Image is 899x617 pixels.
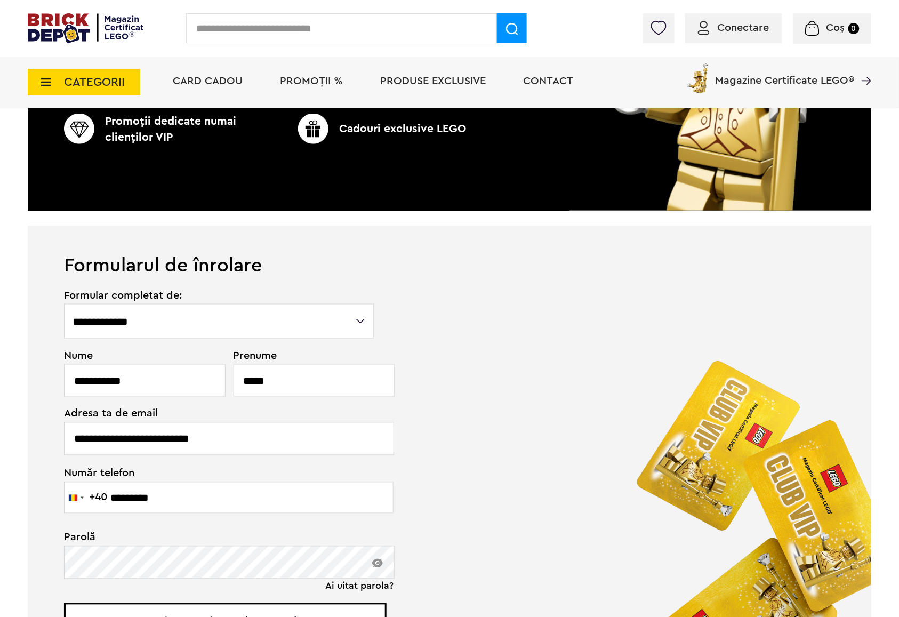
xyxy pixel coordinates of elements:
span: Conectare [718,22,769,33]
span: Magazine Certificate LEGO® [716,61,855,86]
span: Număr telefon [64,467,375,479]
span: Nume [64,350,220,361]
a: Card Cadou [173,76,243,86]
a: Magazine Certificate LEGO® [855,61,871,72]
p: Cadouri exclusive LEGO [275,114,489,144]
span: Parolă [64,532,375,543]
div: +40 [89,492,107,503]
a: Produse exclusive [380,76,486,86]
small: 0 [848,23,860,34]
a: Conectare [698,22,769,33]
span: Formular completat de: [64,290,375,301]
a: Ai uitat parola? [325,581,394,591]
img: CC_BD_Green_chek_mark [298,114,328,144]
h1: Formularul de înrolare [28,226,871,275]
span: CATEGORII [64,76,125,88]
span: Prenume [234,350,375,361]
span: Adresa ta de email [64,408,375,419]
a: Contact [523,76,573,86]
p: Promoţii dedicate numai clienţilor VIP [64,114,279,146]
span: Coș [826,22,845,33]
img: CC_BD_Green_chek_mark [64,114,94,144]
button: Selected country [65,483,107,513]
a: PROMOȚII % [280,76,343,86]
